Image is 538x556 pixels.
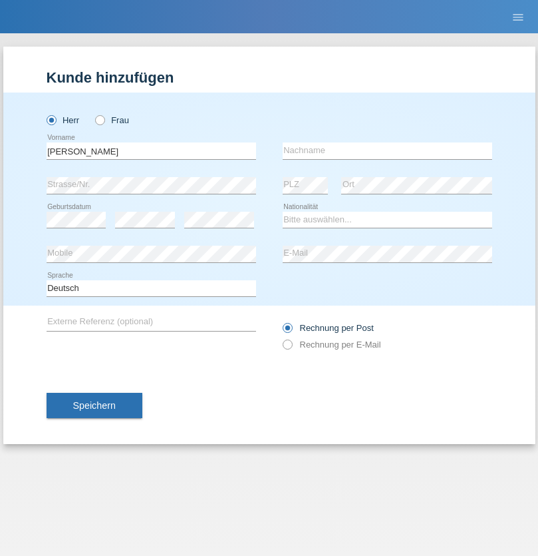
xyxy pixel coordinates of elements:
[283,340,291,356] input: Rechnung per E-Mail
[47,115,55,124] input: Herr
[47,115,80,125] label: Herr
[47,69,492,86] h1: Kunde hinzufügen
[73,400,116,411] span: Speichern
[283,323,374,333] label: Rechnung per Post
[95,115,129,125] label: Frau
[505,13,531,21] a: menu
[95,115,104,124] input: Frau
[283,323,291,340] input: Rechnung per Post
[47,393,142,418] button: Speichern
[283,340,381,350] label: Rechnung per E-Mail
[511,11,525,24] i: menu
